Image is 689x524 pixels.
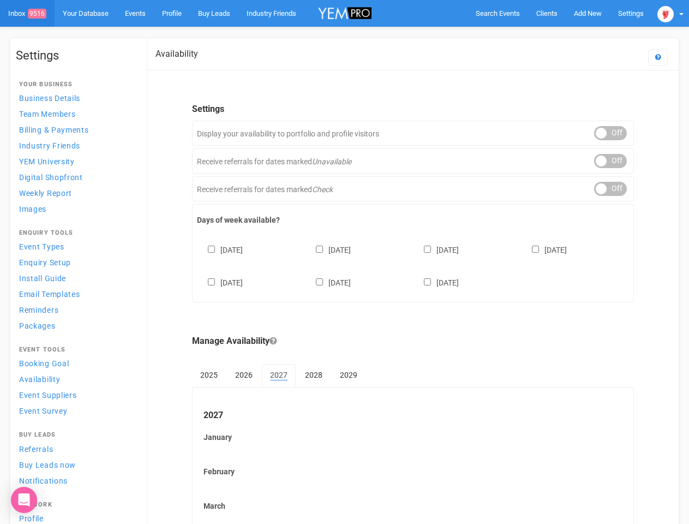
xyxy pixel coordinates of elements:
[16,186,136,200] a: Weekly Report
[16,239,136,254] a: Event Types
[197,276,243,288] label: [DATE]
[203,501,622,511] label: March
[19,94,80,103] span: Business Details
[19,258,71,267] span: Enquiry Setup
[192,103,634,116] legend: Settings
[19,375,60,384] span: Availability
[16,138,136,153] a: Industry Friends
[312,185,333,194] em: Check
[16,442,136,456] a: Referrals
[16,122,136,137] a: Billing & Payments
[19,502,133,508] h4: Network
[19,391,77,400] span: Event Suppliers
[312,157,351,166] em: Unavailable
[203,432,622,443] label: January
[16,201,136,216] a: Images
[16,106,136,121] a: Team Members
[208,278,215,285] input: [DATE]
[16,91,136,105] a: Business Details
[203,409,622,422] legend: 2027
[197,243,243,255] label: [DATE]
[19,274,66,283] span: Install Guide
[16,457,136,472] a: Buy Leads now
[28,9,46,19] span: 9516
[574,9,602,17] span: Add New
[16,473,136,488] a: Notifications
[476,9,520,17] span: Search Events
[424,246,431,253] input: [DATE]
[19,359,69,368] span: Booking Goal
[19,205,46,213] span: Images
[19,477,68,485] span: Notifications
[424,278,431,285] input: [DATE]
[197,215,629,225] label: Days of week available?
[16,271,136,285] a: Install Guide
[16,255,136,270] a: Enquiry Setup
[657,6,674,22] img: open-uri20250107-2-1pbi2ie
[262,364,296,387] a: 2027
[16,287,136,301] a: Email Templates
[16,49,136,62] h1: Settings
[19,173,83,182] span: Digital Shopfront
[19,306,58,314] span: Reminders
[192,121,634,146] div: Display your availability to portfolio and profile visitors
[16,356,136,371] a: Booking Goal
[16,372,136,386] a: Availability
[19,290,80,299] span: Email Templates
[316,246,323,253] input: [DATE]
[305,243,351,255] label: [DATE]
[192,364,226,386] a: 2025
[532,246,539,253] input: [DATE]
[19,321,56,330] span: Packages
[192,148,634,174] div: Receive referrals for dates marked
[19,81,133,88] h4: Your Business
[227,364,261,386] a: 2026
[413,276,459,288] label: [DATE]
[192,335,634,348] legend: Manage Availability
[19,230,133,236] h4: Enquiry Tools
[316,278,323,285] input: [DATE]
[16,403,136,418] a: Event Survey
[19,432,133,438] h4: Buy Leads
[16,170,136,184] a: Digital Shopfront
[413,243,459,255] label: [DATE]
[521,243,567,255] label: [DATE]
[155,49,198,59] h2: Availability
[16,302,136,317] a: Reminders
[16,318,136,333] a: Packages
[332,364,366,386] a: 2029
[19,110,75,118] span: Team Members
[19,242,64,251] span: Event Types
[16,154,136,169] a: YEM University
[19,407,67,415] span: Event Survey
[16,388,136,402] a: Event Suppliers
[203,466,622,477] label: February
[19,347,133,353] h4: Event Tools
[11,487,37,513] div: Open Intercom Messenger
[536,9,558,17] span: Clients
[192,176,634,201] div: Receive referrals for dates marked
[19,126,89,134] span: Billing & Payments
[305,276,351,288] label: [DATE]
[297,364,331,386] a: 2028
[19,189,72,198] span: Weekly Report
[208,246,215,253] input: [DATE]
[19,157,75,166] span: YEM University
